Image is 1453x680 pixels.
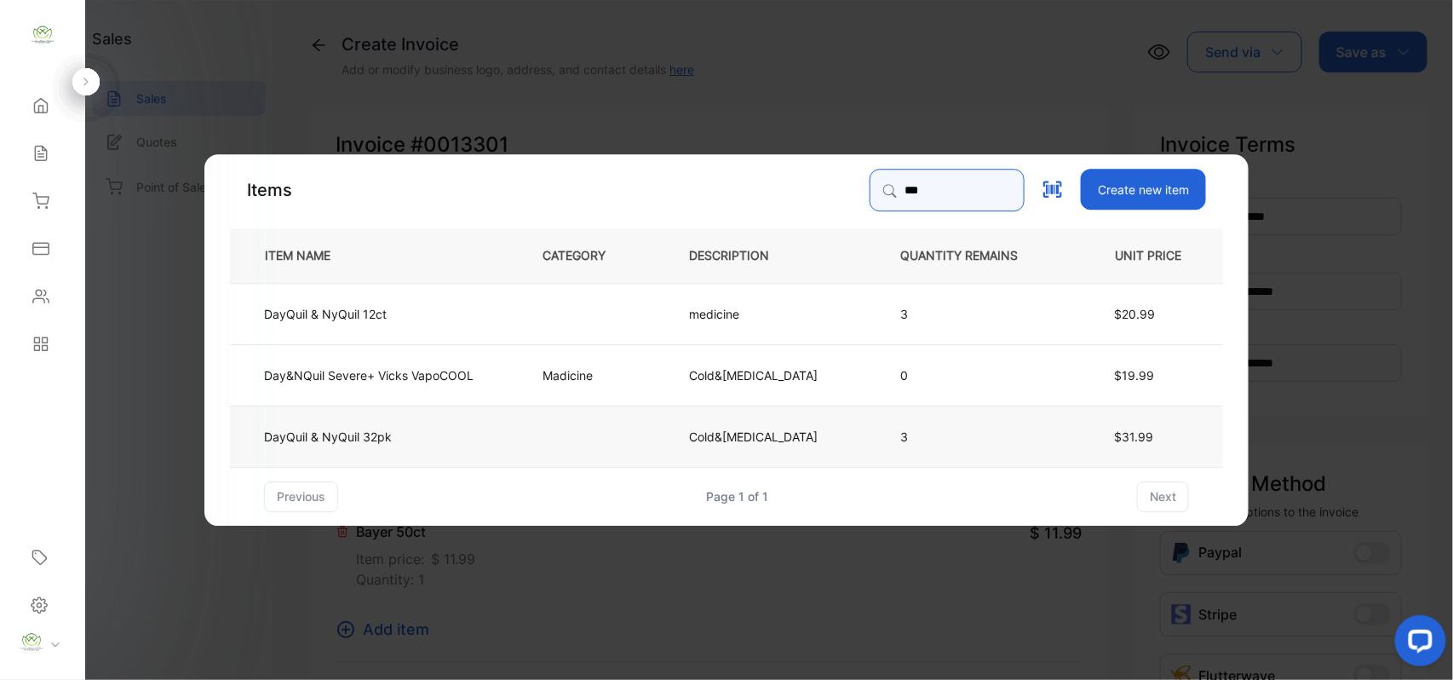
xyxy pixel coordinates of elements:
[1381,608,1453,680] iframe: LiveChat chat widget
[1114,429,1153,444] span: $31.99
[707,487,769,505] div: Page 1 of 1
[900,247,1045,265] p: QUANTITY REMAINS
[1081,169,1206,210] button: Create new item
[247,177,292,203] p: Items
[30,22,55,48] img: logo
[19,630,44,655] img: profile
[689,428,818,446] p: Cold&[MEDICAL_DATA]
[264,428,392,446] p: DayQuil & NyQuil 32pk
[264,305,387,323] p: DayQuil & NyQuil 12ct
[1114,307,1155,321] span: $20.99
[689,366,818,384] p: Cold&[MEDICAL_DATA]
[689,305,750,323] p: medicine
[543,247,633,265] p: CATEGORY
[264,481,338,512] button: previous
[900,428,1045,446] p: 3
[1101,247,1195,265] p: UNIT PRICE
[689,247,796,265] p: DESCRIPTION
[258,247,358,265] p: ITEM NAME
[1114,368,1154,383] span: $19.99
[543,366,593,384] p: Madicine
[900,366,1045,384] p: 0
[1137,481,1189,512] button: next
[264,366,474,384] p: Day&NQuil Severe+ Vicks VapoCOOL
[900,305,1045,323] p: 3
